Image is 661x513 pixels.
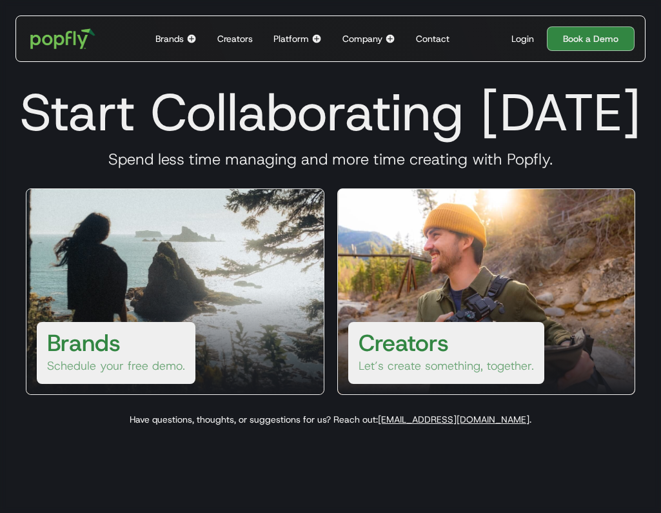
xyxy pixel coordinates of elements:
[212,16,258,61] a: Creators
[155,32,184,45] div: Brands
[416,32,449,45] div: Contact
[47,358,185,374] p: Schedule your free demo.
[273,32,309,45] div: Platform
[359,358,534,374] p: Let’s create something, together.
[411,16,455,61] a: Contact
[359,327,449,358] h3: Creators
[337,188,636,395] a: CreatorsLet’s create something, together.
[217,32,253,45] div: Creators
[511,32,534,45] div: Login
[10,81,651,143] h1: Start Collaborating [DATE]
[547,26,635,51] a: Book a Demo
[10,150,651,169] h3: Spend less time managing and more time creating with Popfly.
[378,414,529,425] a: [EMAIL_ADDRESS][DOMAIN_NAME]
[10,413,651,426] p: Have questions, thoughts, or suggestions for us? Reach out: .
[21,19,104,58] a: home
[342,32,382,45] div: Company
[47,327,121,358] h3: Brands
[506,32,539,45] a: Login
